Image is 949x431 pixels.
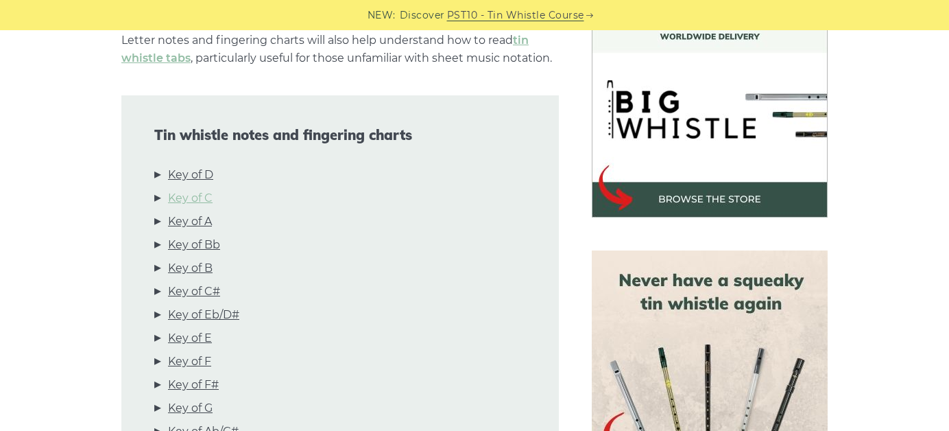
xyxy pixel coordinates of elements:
a: Key of E [168,329,212,347]
span: Tin whistle notes and fingering charts [154,127,526,143]
a: Key of C# [168,283,220,301]
a: Key of A [168,213,212,231]
span: NEW: [368,8,396,23]
a: Key of Bb [168,236,220,254]
a: Key of F# [168,376,219,394]
a: Key of C [168,189,213,207]
a: Key of G [168,399,213,417]
a: Key of D [168,166,213,184]
a: Key of F [168,353,211,371]
a: PST10 - Tin Whistle Course [447,8,584,23]
span: Discover [400,8,445,23]
a: Key of Eb/D# [168,306,239,324]
a: Key of B [168,259,213,277]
